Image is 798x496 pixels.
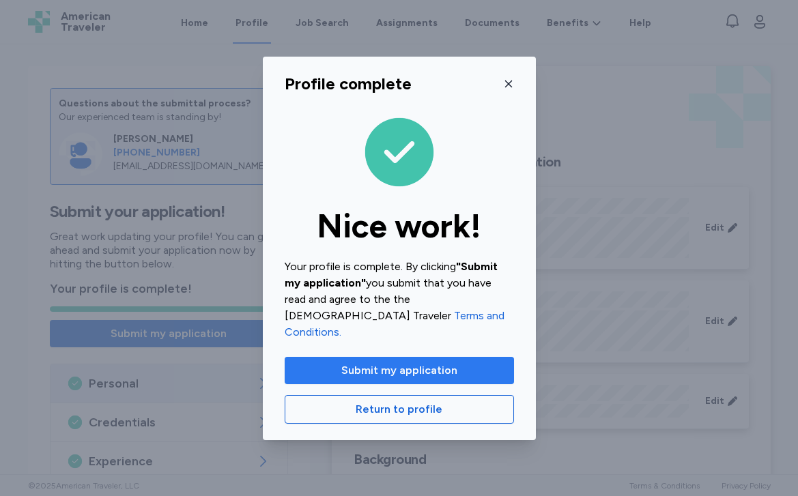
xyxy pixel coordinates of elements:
div: Profile complete [285,73,412,95]
span: Return to profile [356,401,442,418]
button: Return to profile [285,395,514,424]
button: Submit my application [285,357,514,384]
div: Nice work! [285,209,514,242]
div: Your profile is complete. By clicking you submit that you have read and agree to the the [DEMOGRA... [285,259,514,340]
span: Submit my application [341,362,457,379]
